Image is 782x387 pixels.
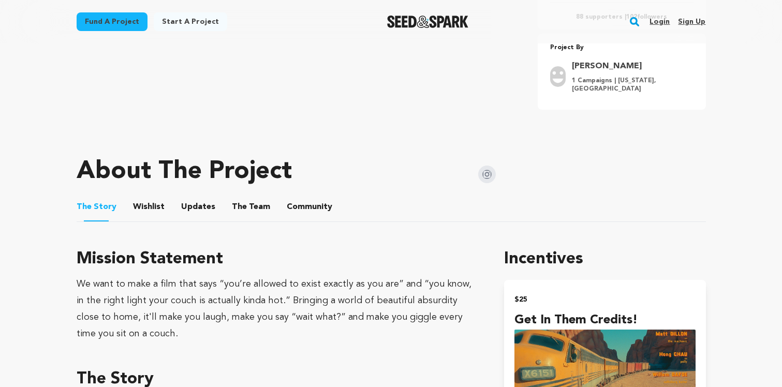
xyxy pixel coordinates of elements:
a: Sign up [678,13,705,30]
h3: Mission Statement [77,247,480,272]
h1: About The Project [77,159,292,184]
div: We want to make a film that says “you’re allowed to exist exactly as you are” and “you know, in t... [77,276,480,342]
a: Goto Tina Detchon profile [572,60,687,72]
h1: Incentives [504,247,705,272]
span: Updates [181,201,215,213]
img: Seed&Spark Instagram Icon [478,166,496,183]
span: Story [77,201,116,213]
span: Team [232,201,270,213]
img: Seed&Spark Logo Dark Mode [387,16,468,28]
a: Login [650,13,670,30]
span: The [77,201,92,213]
span: Wishlist [133,201,165,213]
a: Fund a project [77,12,147,31]
p: 1 Campaigns | [US_STATE], [GEOGRAPHIC_DATA] [572,77,687,93]
a: Seed&Spark Homepage [387,16,468,28]
img: user.png [550,66,566,87]
h2: $25 [514,292,695,307]
p: Project By [550,42,694,54]
span: The [232,201,247,213]
span: Community [287,201,332,213]
a: Start a project [154,12,227,31]
h4: Get in them Credits! [514,311,695,330]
